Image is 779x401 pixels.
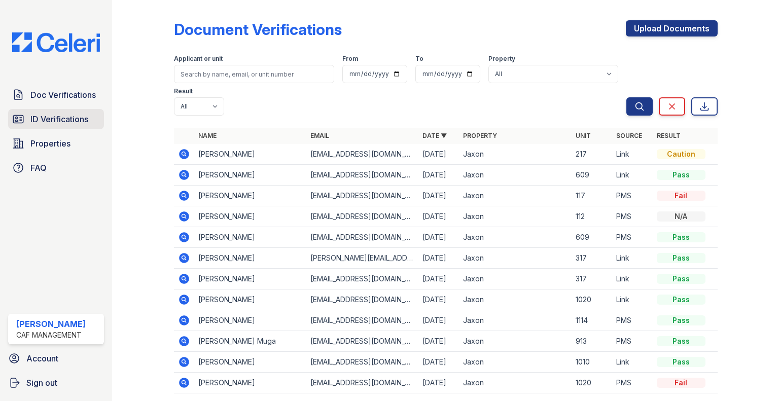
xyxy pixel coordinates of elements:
[572,206,612,227] td: 112
[459,373,571,393] td: Jaxon
[194,373,306,393] td: [PERSON_NAME]
[418,186,459,206] td: [DATE]
[16,318,86,330] div: [PERSON_NAME]
[306,248,418,269] td: [PERSON_NAME][EMAIL_ADDRESS][PERSON_NAME][DOMAIN_NAME]
[459,206,571,227] td: Jaxon
[194,269,306,289] td: [PERSON_NAME]
[572,248,612,269] td: 317
[194,206,306,227] td: [PERSON_NAME]
[194,186,306,206] td: [PERSON_NAME]
[657,132,681,139] a: Result
[612,289,653,310] td: Link
[612,227,653,248] td: PMS
[612,165,653,186] td: Link
[422,132,447,139] a: Date ▼
[576,132,591,139] a: Unit
[4,373,108,393] a: Sign out
[306,310,418,331] td: [EMAIL_ADDRESS][DOMAIN_NAME]
[657,149,705,159] div: Caution
[657,211,705,222] div: N/A
[4,32,108,52] img: CE_Logo_Blue-a8612792a0a2168367f1c8372b55b34899dd931a85d93a1a3d3e32e68fde9ad4.png
[194,227,306,248] td: [PERSON_NAME]
[194,165,306,186] td: [PERSON_NAME]
[306,227,418,248] td: [EMAIL_ADDRESS][DOMAIN_NAME]
[306,352,418,373] td: [EMAIL_ADDRESS][DOMAIN_NAME]
[459,289,571,310] td: Jaxon
[459,165,571,186] td: Jaxon
[310,132,329,139] a: Email
[459,310,571,331] td: Jaxon
[459,269,571,289] td: Jaxon
[612,352,653,373] td: Link
[194,289,306,310] td: [PERSON_NAME]
[418,269,459,289] td: [DATE]
[418,331,459,352] td: [DATE]
[572,144,612,165] td: 217
[306,144,418,165] td: [EMAIL_ADDRESS][DOMAIN_NAME]
[194,144,306,165] td: [PERSON_NAME]
[30,137,70,150] span: Properties
[30,162,47,174] span: FAQ
[572,373,612,393] td: 1020
[306,269,418,289] td: [EMAIL_ADDRESS][DOMAIN_NAME]
[657,274,705,284] div: Pass
[657,357,705,367] div: Pass
[463,132,497,139] a: Property
[572,310,612,331] td: 1114
[418,165,459,186] td: [DATE]
[30,113,88,125] span: ID Verifications
[572,331,612,352] td: 913
[657,336,705,346] div: Pass
[8,133,104,154] a: Properties
[616,132,642,139] a: Source
[418,206,459,227] td: [DATE]
[488,55,515,63] label: Property
[194,248,306,269] td: [PERSON_NAME]
[418,144,459,165] td: [DATE]
[418,248,459,269] td: [DATE]
[194,310,306,331] td: [PERSON_NAME]
[418,373,459,393] td: [DATE]
[572,227,612,248] td: 609
[8,85,104,105] a: Doc Verifications
[657,378,705,388] div: Fail
[342,55,358,63] label: From
[612,331,653,352] td: PMS
[174,20,342,39] div: Document Verifications
[459,186,571,206] td: Jaxon
[612,373,653,393] td: PMS
[26,377,57,389] span: Sign out
[626,20,718,37] a: Upload Documents
[459,227,571,248] td: Jaxon
[418,310,459,331] td: [DATE]
[30,89,96,101] span: Doc Verifications
[198,132,217,139] a: Name
[572,352,612,373] td: 1010
[174,65,334,83] input: Search by name, email, or unit number
[657,295,705,305] div: Pass
[415,55,423,63] label: To
[612,206,653,227] td: PMS
[306,331,418,352] td: [EMAIL_ADDRESS][DOMAIN_NAME]
[16,330,86,340] div: CAF Management
[657,253,705,263] div: Pass
[572,289,612,310] td: 1020
[306,206,418,227] td: [EMAIL_ADDRESS][DOMAIN_NAME]
[572,165,612,186] td: 609
[459,331,571,352] td: Jaxon
[612,269,653,289] td: Link
[418,352,459,373] td: [DATE]
[4,348,108,369] a: Account
[657,232,705,242] div: Pass
[572,186,612,206] td: 117
[612,248,653,269] td: Link
[459,144,571,165] td: Jaxon
[306,289,418,310] td: [EMAIL_ADDRESS][DOMAIN_NAME]
[657,191,705,201] div: Fail
[572,269,612,289] td: 317
[8,158,104,178] a: FAQ
[612,186,653,206] td: PMS
[174,87,193,95] label: Result
[612,144,653,165] td: Link
[194,352,306,373] td: [PERSON_NAME]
